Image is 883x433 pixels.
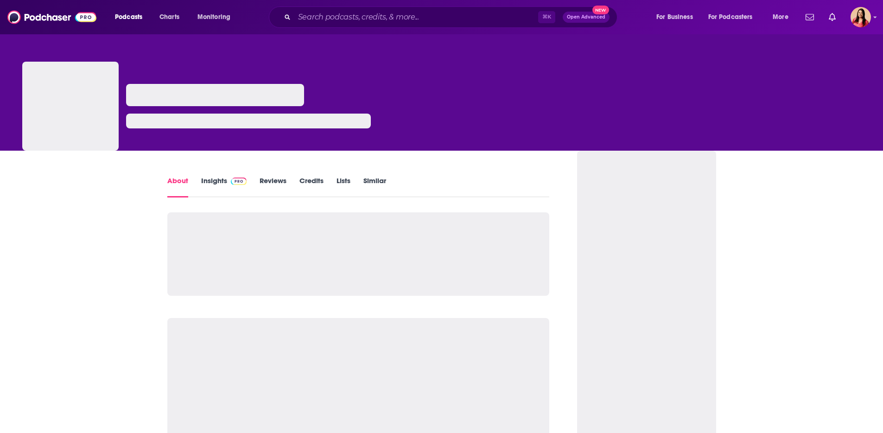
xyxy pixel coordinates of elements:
[299,176,324,197] a: Credits
[563,12,610,23] button: Open AdvancedNew
[337,176,350,197] a: Lists
[592,6,609,14] span: New
[115,11,142,24] span: Podcasts
[278,6,626,28] div: Search podcasts, credits, & more...
[766,10,800,25] button: open menu
[201,176,247,197] a: InsightsPodchaser Pro
[802,9,818,25] a: Show notifications dropdown
[153,10,185,25] a: Charts
[538,11,555,23] span: ⌘ K
[773,11,788,24] span: More
[7,8,96,26] img: Podchaser - Follow, Share and Rate Podcasts
[708,11,753,24] span: For Podcasters
[231,178,247,185] img: Podchaser Pro
[167,176,188,197] a: About
[656,11,693,24] span: For Business
[702,10,766,25] button: open menu
[294,10,538,25] input: Search podcasts, credits, & more...
[108,10,154,25] button: open menu
[650,10,705,25] button: open menu
[260,176,286,197] a: Reviews
[851,7,871,27] button: Show profile menu
[851,7,871,27] img: User Profile
[191,10,242,25] button: open menu
[567,15,605,19] span: Open Advanced
[363,176,386,197] a: Similar
[825,9,839,25] a: Show notifications dropdown
[197,11,230,24] span: Monitoring
[159,11,179,24] span: Charts
[851,7,871,27] span: Logged in as michelle.weinfurt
